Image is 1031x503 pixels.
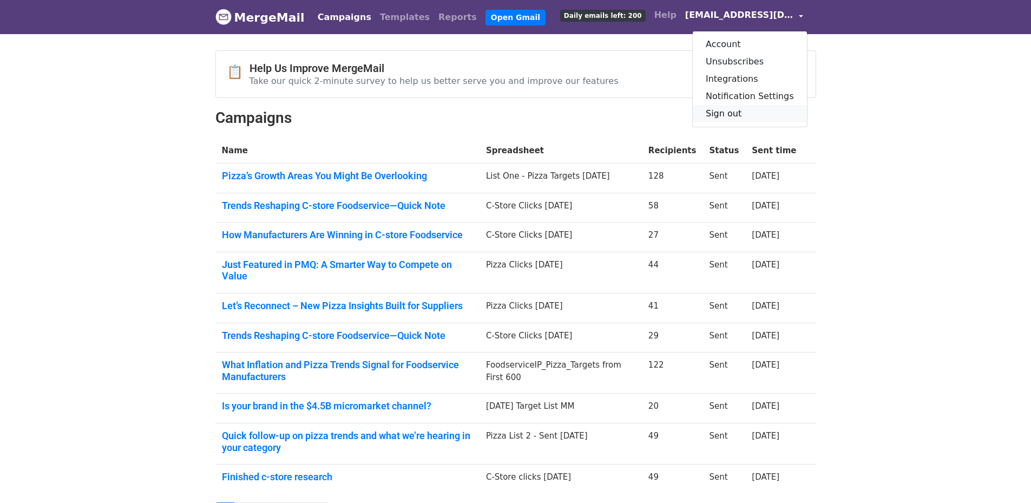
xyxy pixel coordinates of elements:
td: 49 [642,423,703,465]
a: [DATE] [752,260,779,270]
a: Open Gmail [485,10,546,25]
span: Daily emails left: 200 [560,10,646,22]
td: C-Store Clicks [DATE] [480,223,642,252]
a: Notification Settings [693,88,807,105]
td: 49 [642,465,703,494]
td: FoodserviceIP_Pizza_Targets from First 600 [480,352,642,394]
a: How Manufacturers Are Winning in C-store Foodservice [222,229,473,241]
a: Unsubscribes [693,53,807,70]
td: 29 [642,323,703,352]
a: [DATE] [752,401,779,411]
a: Trends Reshaping C-store Foodservice—Quick Note [222,330,473,342]
a: Account [693,36,807,53]
a: Finished c-store research [222,471,473,483]
td: C-Store Clicks [DATE] [480,323,642,352]
td: Sent [702,193,745,223]
a: MergeMail [215,6,305,29]
a: [DATE] [752,201,779,211]
th: Recipients [642,138,703,164]
td: Sent [702,223,745,252]
a: Campaigns [313,6,376,28]
a: What Inflation and Pizza Trends Signal for Foodservice Manufacturers [222,359,473,382]
td: 44 [642,252,703,293]
a: Let’s Reconnect – New Pizza Insights Built for Suppliers [222,300,473,312]
td: C-Store Clicks [DATE] [480,193,642,223]
td: Sent [702,293,745,323]
td: Sent [702,394,745,423]
td: C-Store clicks [DATE] [480,465,642,494]
td: [DATE] Target List MM [480,394,642,423]
td: Sent [702,423,745,465]
td: 41 [642,293,703,323]
a: [DATE] [752,331,779,341]
p: Take our quick 2-minute survey to help us better serve you and improve our features [249,75,619,87]
th: Sent time [745,138,803,164]
a: [EMAIL_ADDRESS][DOMAIN_NAME] [681,4,807,30]
td: Pizza List 2 - Sent [DATE] [480,423,642,465]
a: [DATE] [752,472,779,482]
a: Quick follow-up on pizza trends and what we’re hearing in your category [222,430,473,453]
td: 20 [642,394,703,423]
td: Sent [702,164,745,193]
a: Pizza’s Growth Areas You Might Be Overlooking [222,170,473,182]
th: Spreadsheet [480,138,642,164]
img: MergeMail logo [215,9,232,25]
th: Status [702,138,745,164]
a: Help [650,4,681,26]
h2: Campaigns [215,109,816,127]
th: Name [215,138,480,164]
a: Daily emails left: 200 [556,4,650,26]
span: [EMAIL_ADDRESS][DOMAIN_NAME] [685,9,793,22]
a: Is your brand in the $4.5B micromarket channel? [222,400,473,412]
a: Templates [376,6,434,28]
h4: Help Us Improve MergeMail [249,62,619,75]
a: Just Featured in PMQ: A Smarter Way to Compete on Value [222,259,473,282]
a: [DATE] [752,431,779,441]
td: 58 [642,193,703,223]
td: List One - Pizza Targets [DATE] [480,164,642,193]
a: Sign out [693,105,807,122]
a: Trends Reshaping C-store Foodservice—Quick Note [222,200,473,212]
a: Reports [434,6,481,28]
a: Integrations [693,70,807,88]
td: 27 [642,223,703,252]
a: [DATE] [752,171,779,181]
iframe: Chat Widget [977,451,1031,503]
td: Pizza Clicks [DATE] [480,252,642,293]
td: Sent [702,352,745,394]
a: [DATE] [752,360,779,370]
td: Sent [702,252,745,293]
td: Pizza Clicks [DATE] [480,293,642,323]
td: Sent [702,323,745,352]
td: Sent [702,465,745,494]
div: [EMAIL_ADDRESS][DOMAIN_NAME] [692,31,807,127]
a: [DATE] [752,301,779,311]
a: [DATE] [752,230,779,240]
span: 📋 [227,64,249,80]
td: 128 [642,164,703,193]
td: 122 [642,352,703,394]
